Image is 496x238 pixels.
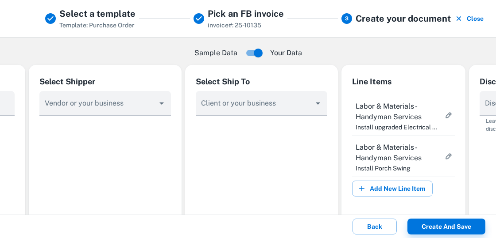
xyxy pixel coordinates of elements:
[352,95,455,136] div: Labor & Materials - Handyman ServicesInstall upgraded Electrical Service Boxmore
[312,97,324,110] button: Open
[352,181,433,196] button: Add New Line Item
[356,163,441,173] p: Install Porch Swing
[39,76,171,87] div: Select Shipper
[208,7,284,20] h5: Pick an FB invoice
[441,148,457,164] button: more
[407,219,485,234] button: Create and save
[194,48,237,58] p: Sample Data
[208,22,261,29] span: invoice#: 25-10135
[155,97,168,110] button: Open
[270,48,302,58] p: Your Data
[356,142,441,163] span: Labor & Materials - Handyman Services
[196,76,327,87] div: Select Ship To
[356,122,441,132] p: Install upgraded Electrical Service Box
[352,76,455,88] div: Line Items
[59,22,135,29] span: Template: Purchase Order
[59,7,136,20] h5: Select a template
[441,107,457,123] button: more
[345,15,349,22] text: 3
[356,101,441,122] span: Labor & Materials - Handyman Services
[454,7,485,30] button: Close
[353,219,397,234] button: Back
[352,136,455,177] div: Labor & Materials - Handyman ServicesInstall Porch Swingmore
[356,12,451,25] h5: Create your document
